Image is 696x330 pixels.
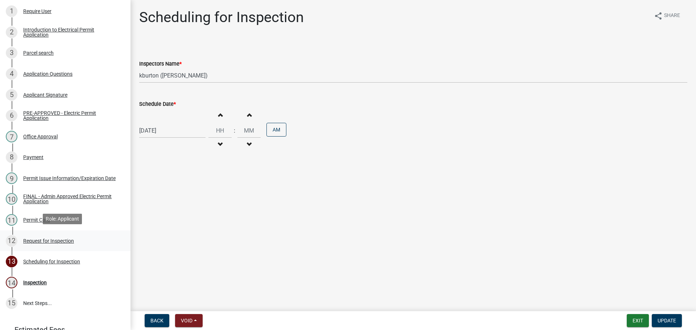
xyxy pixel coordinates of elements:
span: Share [664,12,680,20]
div: Permit Card [23,217,50,222]
div: FINAL - Admin Approved Electric Permit Application [23,194,119,204]
div: Request for Inspection [23,238,74,243]
input: Hours [208,123,232,138]
div: Payment [23,155,43,160]
label: Inspectors Name [139,62,182,67]
div: Applicant Signature [23,92,67,97]
div: 6 [6,110,17,121]
div: 5 [6,89,17,101]
button: AM [266,123,286,137]
div: PRE-APPROVED - Electric Permit Application [23,110,119,121]
div: Inspection [23,280,47,285]
button: shareShare [648,9,686,23]
div: 4 [6,68,17,80]
button: Back [145,314,169,327]
span: Void [181,318,192,323]
h1: Scheduling for Inspection [139,9,304,26]
div: 2 [6,26,17,38]
div: Office Approval [23,134,58,139]
i: share [654,12,663,20]
div: 13 [6,256,17,267]
span: Update [658,318,676,323]
div: 8 [6,151,17,163]
div: 11 [6,214,17,226]
div: Parcel search [23,50,54,55]
div: 14 [6,277,17,288]
div: 1 [6,5,17,17]
div: Introduction to Electrical Permit Application [23,27,119,37]
div: Role: Applicant [43,214,82,224]
div: 15 [6,297,17,309]
div: 3 [6,47,17,59]
div: Application Questions [23,71,72,76]
div: Scheduling for Inspection [23,259,80,264]
div: 7 [6,131,17,142]
div: Permit Issue Information/Expiration Date [23,176,116,181]
div: : [232,126,237,135]
button: Update [652,314,682,327]
div: 9 [6,172,17,184]
div: 12 [6,235,17,247]
span: Back [150,318,163,323]
input: Minutes [237,123,261,138]
label: Schedule Date [139,102,176,107]
button: Exit [627,314,649,327]
input: mm/dd/yyyy [139,123,206,138]
button: Void [175,314,203,327]
div: 10 [6,193,17,205]
div: Require User [23,9,51,14]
